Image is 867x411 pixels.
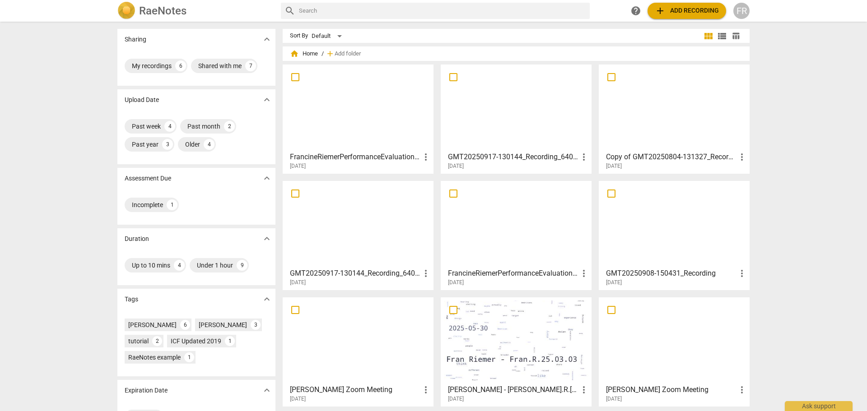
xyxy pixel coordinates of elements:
[125,174,171,183] p: Assessment Due
[261,294,272,305] span: expand_more
[444,184,588,286] a: FrancineRiemerPerformanceEvaluation (1)[DATE]
[312,29,345,43] div: Default
[260,383,274,397] button: Show more
[578,152,589,162] span: more_vert
[448,384,578,395] h3: Fran Riemer - Fran.R.25.03.03
[299,4,586,18] input: Search
[225,336,235,346] div: 1
[125,95,159,105] p: Upload Date
[117,2,135,20] img: Logo
[199,320,247,329] div: [PERSON_NAME]
[736,268,747,279] span: more_vert
[444,68,588,170] a: GMT20250917-130144_Recording_640x360[DATE]
[245,60,256,71] div: 7
[703,31,714,42] span: view_module
[290,32,308,39] div: Sort By
[578,384,589,395] span: more_vert
[606,268,736,279] h3: GMT20250908-150431_Recording
[132,140,158,149] div: Past year
[128,320,177,329] div: [PERSON_NAME]
[125,35,146,44] p: Sharing
[702,29,715,43] button: Tile view
[448,268,578,279] h3: FrancineRiemerPerformanceEvaluation (1)
[251,320,261,330] div: 3
[717,31,727,42] span: view_list
[237,260,247,271] div: 9
[198,61,242,70] div: Shared with me
[171,337,221,346] div: ICF Updated 2019
[630,5,641,16] span: help
[260,232,274,245] button: Show more
[125,386,168,395] p: Expiration Date
[132,200,163,209] div: Incomplete
[733,3,750,19] button: FR
[602,184,746,286] a: GMT20250908-150431_Recording[DATE]
[132,61,172,70] div: My recordings
[117,2,274,20] a: LogoRaeNotes
[448,395,464,403] span: [DATE]
[648,3,726,19] button: Upload
[335,51,361,57] span: Add folder
[128,353,181,362] div: RaeNotes example
[785,401,853,411] div: Ask support
[152,336,162,346] div: 2
[260,292,274,306] button: Show more
[729,29,742,43] button: Table view
[167,199,177,210] div: 1
[261,173,272,184] span: expand_more
[132,261,170,270] div: Up to 10 mins
[162,139,173,150] div: 3
[606,279,622,286] span: [DATE]
[284,5,295,16] span: search
[290,268,420,279] h3: GMT20250917-130144_Recording_640x360
[420,384,431,395] span: more_vert
[290,162,306,170] span: [DATE]
[655,5,719,16] span: Add recording
[261,233,272,244] span: expand_more
[286,300,430,402] a: [PERSON_NAME] Zoom Meeting[DATE]
[132,122,161,131] div: Past week
[628,3,644,19] a: Help
[732,32,740,40] span: table_chart
[420,268,431,279] span: more_vert
[185,140,200,149] div: Older
[655,5,666,16] span: add
[260,171,274,185] button: Show more
[602,68,746,170] a: Copy of GMT20250804-131327_Recording_640x360[DATE]
[322,51,324,57] span: /
[420,152,431,162] span: more_vert
[606,162,622,170] span: [DATE]
[197,261,233,270] div: Under 1 hour
[444,300,588,402] a: [PERSON_NAME] - [PERSON_NAME].R.[DATE][DATE]
[125,295,138,304] p: Tags
[290,384,420,395] h3: Fran Riemer's Zoom Meeting
[715,29,729,43] button: List view
[290,49,318,58] span: Home
[602,300,746,402] a: [PERSON_NAME] Zoom Meeting[DATE]
[261,34,272,45] span: expand_more
[606,395,622,403] span: [DATE]
[290,49,299,58] span: home
[260,93,274,106] button: Show more
[448,152,578,162] h3: GMT20250917-130144_Recording_640x360
[286,68,430,170] a: FrancineRiemerPerformanceEvaluationACC[DATE]
[448,279,464,286] span: [DATE]
[204,139,214,150] div: 4
[290,279,306,286] span: [DATE]
[606,384,736,395] h3: Fran Riemer's Zoom Meeting
[164,121,175,132] div: 4
[606,152,736,162] h3: Copy of GMT20250804-131327_Recording_640x360
[326,49,335,58] span: add
[736,152,747,162] span: more_vert
[128,337,149,346] div: tutorial
[290,152,420,162] h3: FrancineRiemerPerformanceEvaluationACC
[448,162,464,170] span: [DATE]
[578,268,589,279] span: more_vert
[175,60,186,71] div: 6
[180,320,190,330] div: 6
[125,234,149,244] p: Duration
[174,260,185,271] div: 4
[261,94,272,105] span: expand_more
[736,384,747,395] span: more_vert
